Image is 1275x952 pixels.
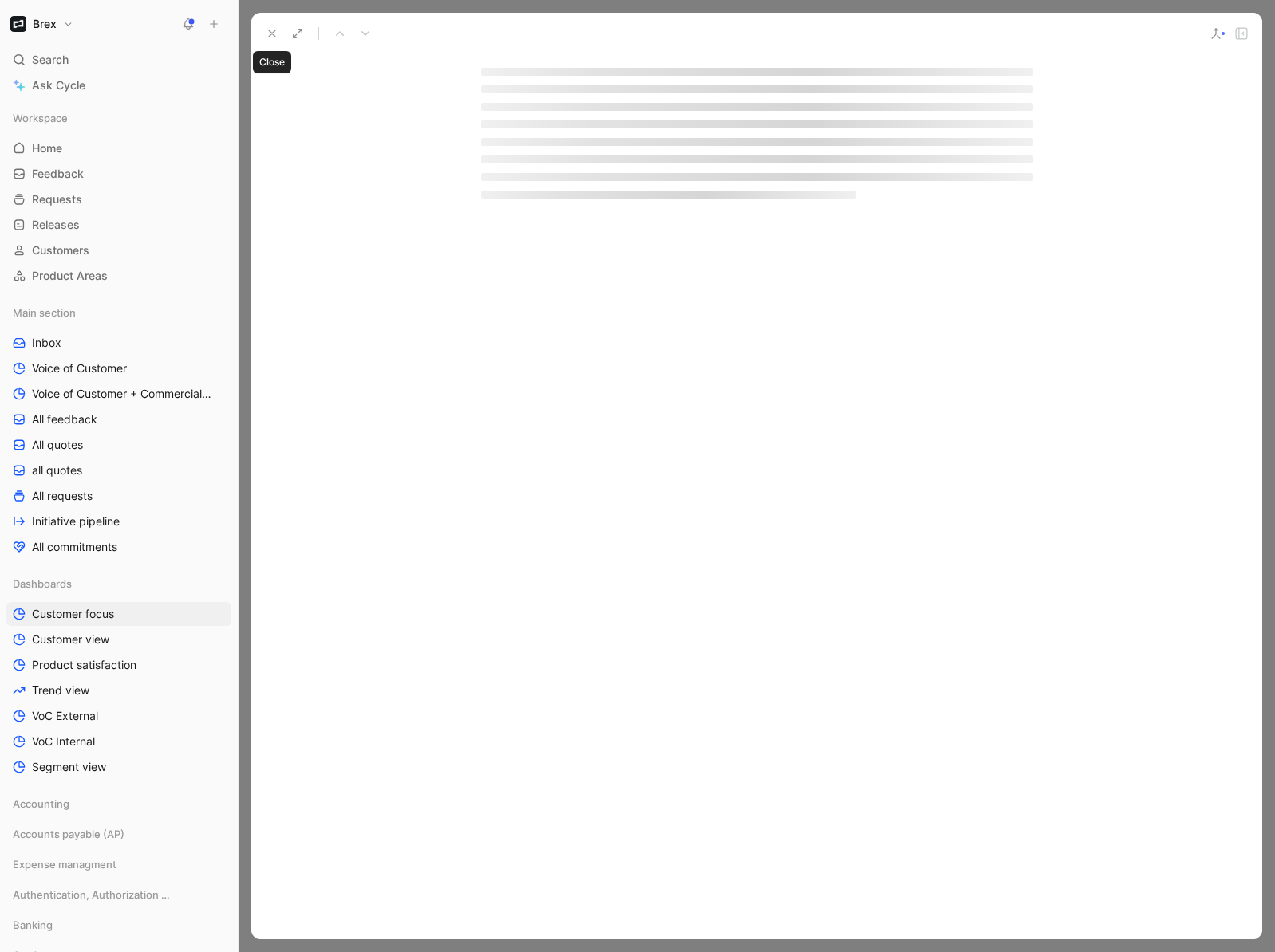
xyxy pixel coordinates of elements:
[6,73,231,97] a: Ask Cycle
[33,17,57,31] h1: Brex
[32,683,89,698] span: Trend view
[6,433,231,457] a: All quotes
[32,242,89,258] span: Customers
[32,437,83,453] span: All quotes
[13,917,53,933] span: Banking
[6,48,231,72] div: Search
[32,217,80,233] span: Releases
[32,191,82,207] span: Requests
[6,913,231,937] div: Banking
[6,162,231,186] a: Feedback
[32,657,136,673] span: Product satisfaction
[6,331,231,355] a: Inbox
[6,106,231,130] div: Workspace
[6,852,231,881] div: Expense managment
[6,602,231,626] a: Customer focus
[6,572,231,596] div: Dashboards
[13,826,124,842] span: Accounts payable (AP)
[6,407,231,431] a: All feedback
[253,51,291,73] div: Close
[32,708,98,724] span: VoC External
[32,386,214,402] span: Voice of Customer + Commercial NRR Feedback
[6,755,231,779] a: Segment view
[6,883,231,911] div: Authentication, Authorization & Auditing
[6,213,231,237] a: Releases
[6,382,231,406] a: Voice of Customer + Commercial NRR Feedback
[13,576,72,592] span: Dashboards
[32,734,95,749] span: VoC Internal
[6,730,231,753] a: VoC Internal
[6,822,231,851] div: Accounts payable (AP)
[32,631,109,647] span: Customer view
[32,539,117,555] span: All commitments
[6,627,231,651] a: Customer view
[6,238,231,262] a: Customers
[32,513,120,529] span: Initiative pipeline
[32,488,93,504] span: All requests
[32,166,84,182] span: Feedback
[6,509,231,533] a: Initiative pipeline
[32,335,61,351] span: Inbox
[6,792,231,820] div: Accounting
[6,792,231,816] div: Accounting
[6,264,231,288] a: Product Areas
[13,856,116,872] span: Expense managment
[6,301,231,325] div: Main section
[6,13,77,35] button: BrexBrex
[13,796,69,812] span: Accounting
[6,458,231,482] a: all quotes
[6,484,231,508] a: All requests
[6,187,231,211] a: Requests
[32,759,106,775] span: Segment view
[6,653,231,677] a: Product satisfaction
[6,704,231,728] a: VoC External
[6,535,231,559] a: All commitments
[32,50,69,69] span: Search
[6,679,231,702] a: Trend view
[32,606,114,622] span: Customer focus
[13,305,76,321] span: Main section
[6,572,231,779] div: DashboardsCustomer focusCustomer viewProduct satisfactionTrend viewVoC ExternalVoC InternalSegmen...
[6,301,231,559] div: Main sectionInboxVoice of CustomerVoice of Customer + Commercial NRR FeedbackAll feedbackAll quot...
[10,16,26,32] img: Brex
[6,852,231,876] div: Expense managment
[6,913,231,942] div: Banking
[13,110,68,126] span: Workspace
[32,268,108,284] span: Product Areas
[13,887,172,903] span: Authentication, Authorization & Auditing
[32,140,62,156] span: Home
[32,411,97,427] span: All feedback
[6,822,231,846] div: Accounts payable (AP)
[6,136,231,160] a: Home
[6,356,231,380] a: Voice of Customer
[6,883,231,907] div: Authentication, Authorization & Auditing
[32,76,85,95] span: Ask Cycle
[32,360,127,376] span: Voice of Customer
[32,462,82,478] span: all quotes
